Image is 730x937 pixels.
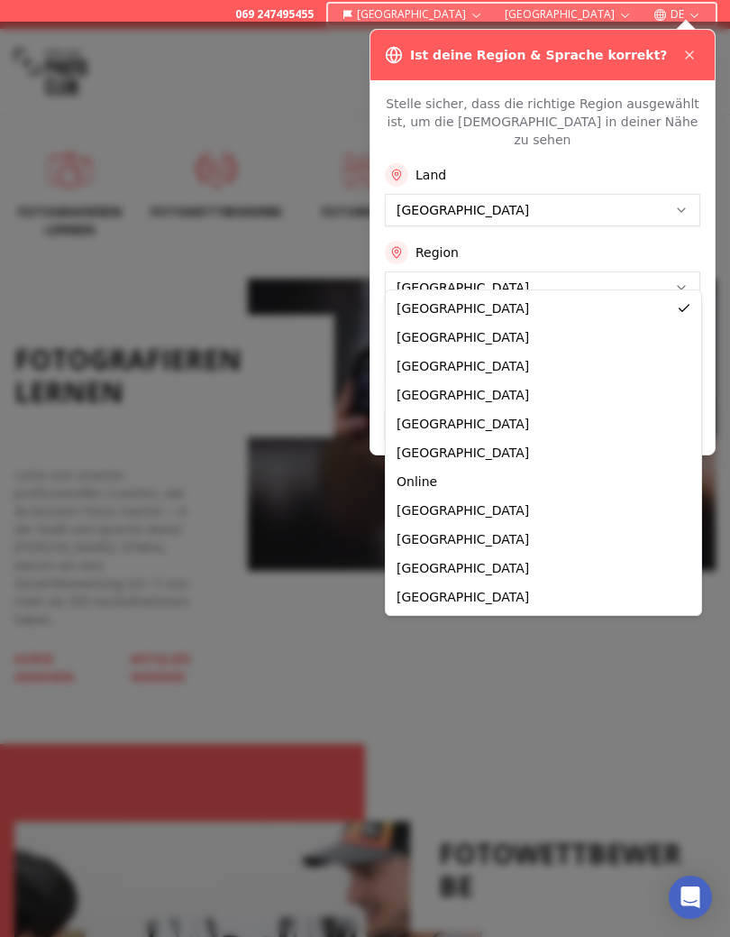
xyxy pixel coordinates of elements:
[397,561,529,575] span: [GEOGRAPHIC_DATA]
[397,446,529,460] span: [GEOGRAPHIC_DATA]
[397,503,529,518] span: [GEOGRAPHIC_DATA]
[397,532,529,547] span: [GEOGRAPHIC_DATA]
[397,388,529,402] span: [GEOGRAPHIC_DATA]
[397,590,529,604] span: [GEOGRAPHIC_DATA]
[397,301,529,316] span: [GEOGRAPHIC_DATA]
[397,330,529,344] span: [GEOGRAPHIC_DATA]
[397,359,529,373] span: [GEOGRAPHIC_DATA]
[397,474,437,489] span: Online
[397,417,529,431] span: [GEOGRAPHIC_DATA]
